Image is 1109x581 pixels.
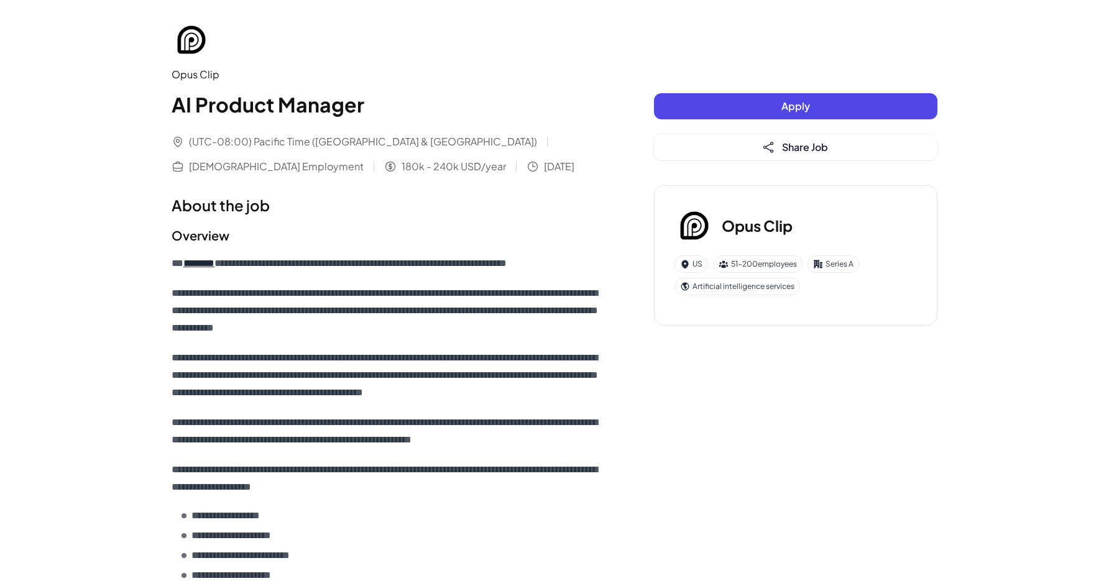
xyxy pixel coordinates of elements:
div: Artificial intelligence services [674,278,800,295]
h3: Opus Clip [722,214,793,237]
span: [DATE] [544,159,574,174]
button: Share Job [654,134,937,160]
span: [DEMOGRAPHIC_DATA] Employment [189,159,364,174]
span: Apply [781,99,810,112]
div: US [674,255,708,273]
h2: Overview [172,226,604,245]
button: Apply [654,93,937,119]
h1: AI Product Manager [172,89,604,119]
span: Share Job [782,140,828,153]
span: 180k - 240k USD/year [402,159,506,174]
img: Op [172,20,211,60]
div: Series A [808,255,859,273]
span: (UTC-08:00) Pacific Time ([GEOGRAPHIC_DATA] & [GEOGRAPHIC_DATA]) [189,134,537,149]
img: Op [674,206,714,245]
h1: About the job [172,194,604,216]
div: Opus Clip [172,67,604,82]
div: 51-200 employees [713,255,803,273]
